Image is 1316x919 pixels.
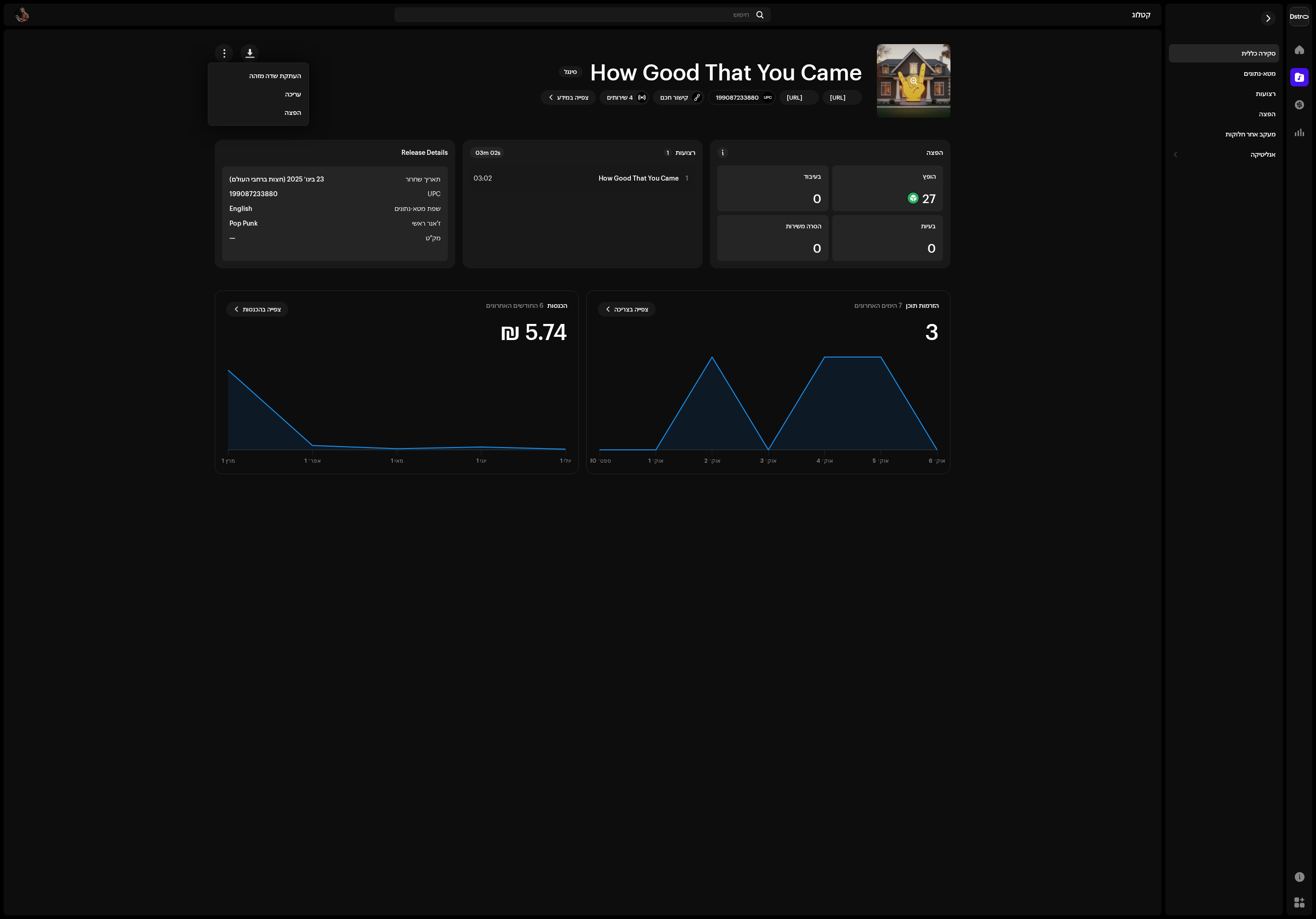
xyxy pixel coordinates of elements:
div: הופץ [840,173,936,180]
button: צפייה בהכנסות [226,302,288,317]
strong: How Good That You Came [599,175,679,182]
div: 199087233880 [716,94,759,101]
div: הפצה [927,149,943,156]
img: a754eb8e-f922-4056-8001-d1d15cdf72ef [1290,7,1309,26]
strong: — [229,233,235,244]
span: הפצה [285,109,301,116]
img: f568fe25-f8fa-4c1d-bf25-aa028602112a [806,92,817,103]
text: 1 מאי [391,458,403,464]
img: c2bd940e-efb9-451a-9d2a-03b7e3a7ba73 [15,7,29,22]
h1: How Good That You Came [590,57,862,86]
span: UPC [428,188,441,199]
div: הפצה [1259,110,1276,118]
re-m-nav-item: מטא-נתונים [1169,64,1279,83]
strong: 199087233880 [229,188,278,199]
div: קישור חכם [660,94,688,101]
div: סקירה כללית [1242,50,1276,57]
text: 4 אוק׳ [816,458,833,464]
text: 5 אוק׳ [873,458,889,464]
text: 1 אפר׳ [304,458,321,464]
div: 6 החודשים האחרונים [486,302,544,309]
div: 4 שירותים [607,94,633,101]
span: צפייה בהכנסות [243,300,281,318]
div: קטלוג [774,11,1150,18]
div: בעיבוד [725,173,821,180]
strong: רצועות [675,149,695,156]
text: 1 אוק׳ [648,458,664,464]
div: הזרמות תוכן [906,302,939,309]
span: סינגל [559,66,583,77]
div: 03:02 [474,173,494,184]
p-badge: 1 [664,148,672,157]
span: עריכה [285,91,301,98]
text: 1 מרץ [222,458,235,464]
text: 1 יוני [476,458,486,464]
span: צפייה בצריכה [614,300,648,318]
span: ז'אנר ראשי [412,218,441,229]
div: מעקב אחר חלוקות [1225,130,1276,138]
re-m-nav-item: סקירה כללית [1169,44,1279,62]
div: 7 הימים האחרונים [854,302,902,309]
strong: English [229,203,252,214]
re-m-nav-item: הפצה [1169,105,1279,123]
text: 2 אוק׳ [704,458,721,464]
div: הסרה משירות [725,222,821,230]
div: 03m 02s [470,147,504,158]
text: 30 ספט׳ [589,458,611,464]
div: [URL] [830,94,846,101]
button: צפייה במידע [541,90,596,105]
span: תאריך שחרור [406,174,441,185]
div: [URL] [787,94,802,101]
re-m-nav-item: רצועות [1169,85,1279,103]
strong: Release Details [401,149,448,156]
strong: 23 בינו׳ 2025 (חצות ברחבי העולם) [229,174,324,185]
span: מק"ט [426,233,441,244]
re-m-nav-item: מעקב אחר חלוקות [1169,125,1279,143]
div: בעיות [840,222,936,230]
div: מטא-נתונים [1244,70,1276,77]
div: רצועות [1256,90,1276,97]
span: צפייה במידע [557,88,589,107]
button: צפייה בצריכה [598,302,656,317]
span: חיפוש [733,11,749,18]
div: אנליטיקה [1251,151,1276,158]
text: 6 אוק׳ [929,458,945,464]
text: 1 יולי [560,458,571,464]
span: העתקת שדה מזהה [249,72,301,79]
text: 3 אוק׳ [760,458,777,464]
img: 625cca1e-8702-48b6-a376-20000ebf3a74 [849,92,860,103]
strong: Pop Punk [229,218,258,229]
div: הכנסות [547,302,567,309]
re-m-nav-dropdown: אנליטיקה [1169,145,1279,164]
span: שפת מטא-נתונים [395,203,441,214]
